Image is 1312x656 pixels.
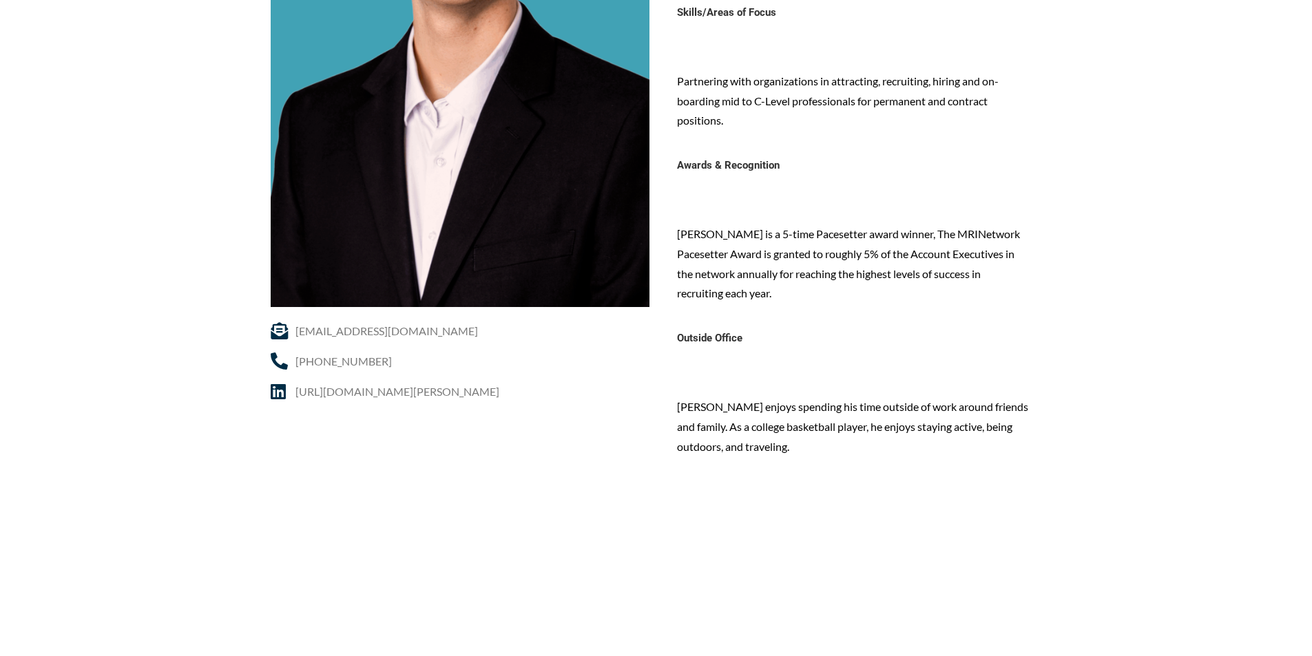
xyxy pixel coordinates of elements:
[677,158,1028,177] h4: Awards & Recognition
[677,397,1028,456] p: [PERSON_NAME] enjoys spending his time outside of work around friends and family. As a college ba...
[271,321,649,341] a: [EMAIL_ADDRESS][DOMAIN_NAME]
[271,351,649,371] a: [PHONE_NUMBER]
[677,6,1028,24] h4: Skills/Areas of Focus
[292,351,392,371] span: [PHONE_NUMBER]
[292,321,478,341] span: [EMAIL_ADDRESS][DOMAIN_NAME]
[292,381,499,401] span: [URL][DOMAIN_NAME][PERSON_NAME]
[271,381,649,401] a: [URL][DOMAIN_NAME][PERSON_NAME]
[677,331,1028,350] h4: Outside Office
[677,224,1028,304] p: [PERSON_NAME] is a 5-time Pacesetter award winner, The MRINetwork Pacesetter Award is granted to ...
[677,72,1028,131] p: Partnering with organizations in attracting, recruiting, hiring and on-boarding mid to C-Level pr...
